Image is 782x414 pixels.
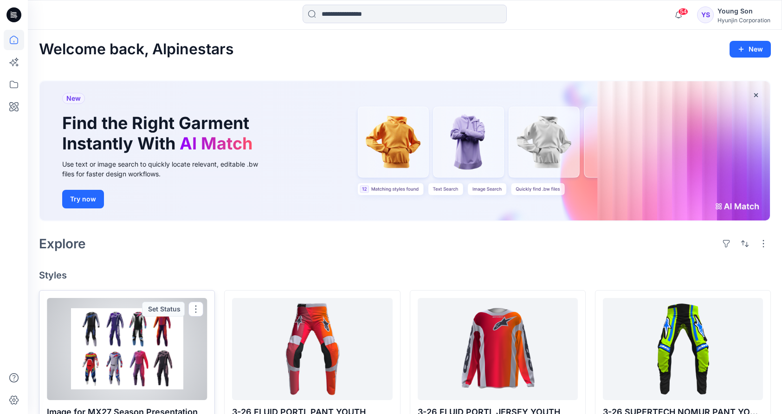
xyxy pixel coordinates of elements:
span: AI Match [180,133,252,154]
div: YS [697,6,714,23]
h2: Welcome back, Alpinestars [39,41,234,58]
div: Young Son [717,6,770,17]
button: Try now [62,190,104,208]
h2: Explore [39,236,86,251]
a: 3-26 FLUID PORTL JERSEY YOUTH [418,298,578,400]
h1: Find the Right Garment Instantly With [62,113,257,153]
a: Image for MX27 Season Presentation [47,298,207,400]
a: 3-26 FLUID PORTL PANT YOUTH [232,298,392,400]
span: New [66,93,81,104]
h4: Styles [39,270,771,281]
button: New [730,41,771,58]
div: Hyunjin Corporation [717,17,770,24]
div: Use text or image search to quickly locate relevant, editable .bw files for faster design workflows. [62,159,271,179]
a: 3-26 SUPERTECH NOMUR PANT YOUTH [603,298,763,400]
span: 54 [678,8,688,15]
